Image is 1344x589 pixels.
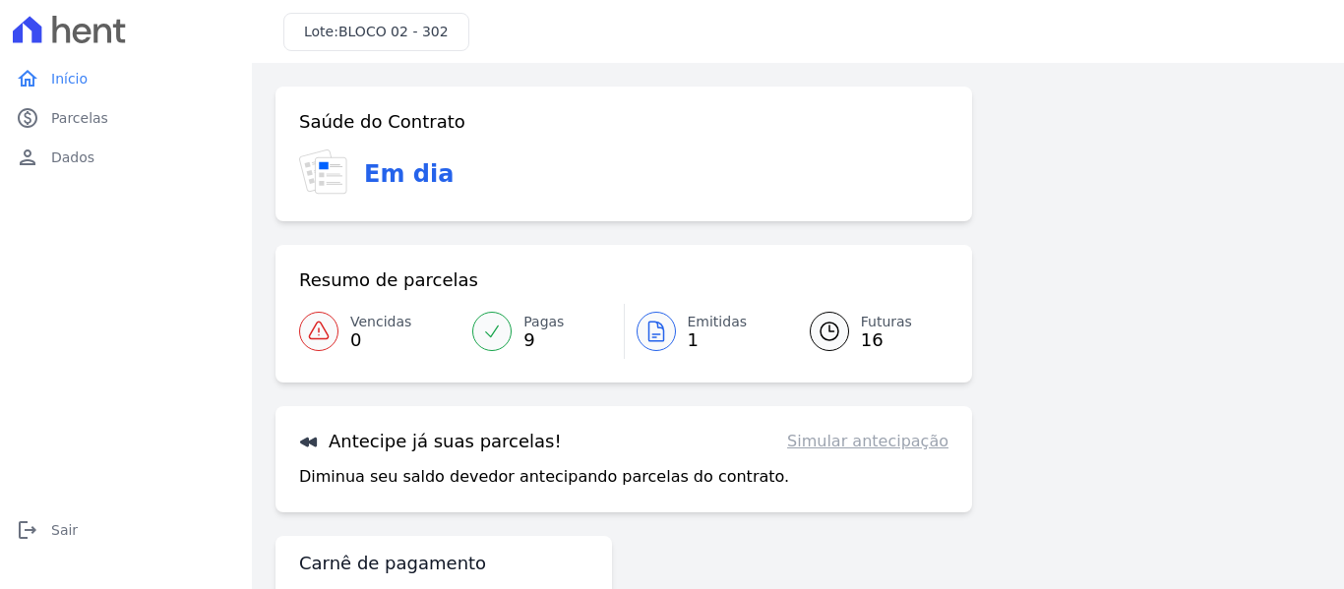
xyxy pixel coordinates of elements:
i: logout [16,518,39,542]
span: 0 [350,332,411,348]
h3: Em dia [364,156,454,192]
span: Emitidas [688,312,748,332]
i: home [16,67,39,90]
span: BLOCO 02 - 302 [338,24,449,39]
span: 1 [688,332,748,348]
a: homeInício [8,59,244,98]
a: logoutSair [8,510,244,550]
i: paid [16,106,39,130]
h3: Resumo de parcelas [299,268,478,292]
span: 9 [523,332,564,348]
a: personDados [8,138,244,177]
a: Vencidas 0 [299,304,460,359]
span: Vencidas [350,312,411,332]
a: Emitidas 1 [625,304,786,359]
i: person [16,146,39,169]
span: Parcelas [51,108,108,128]
span: Sair [51,520,78,540]
span: Futuras [861,312,912,332]
span: 16 [861,332,912,348]
span: Início [51,69,88,88]
a: Simular antecipação [787,430,948,453]
span: Dados [51,147,94,167]
a: Futuras 16 [786,304,948,359]
h3: Saúde do Contrato [299,110,465,134]
h3: Antecipe já suas parcelas! [299,430,562,453]
a: paidParcelas [8,98,244,138]
h3: Carnê de pagamento [299,552,486,575]
h3: Lote: [304,22,449,42]
a: Pagas 9 [460,304,623,359]
span: Pagas [523,312,564,332]
p: Diminua seu saldo devedor antecipando parcelas do contrato. [299,465,789,489]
